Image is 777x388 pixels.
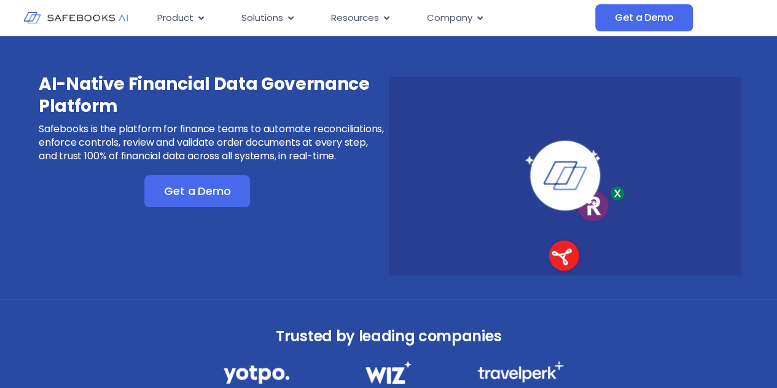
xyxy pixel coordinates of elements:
[595,4,693,31] a: Get a Demo
[477,361,564,382] img: Financial Data Governance 3
[224,361,289,387] img: Financial Data Governance 1
[39,122,387,163] p: Safebooks is the platform for finance teams to automate reconciliations, enforce controls, review...
[427,11,472,25] span: Company
[197,324,581,349] h3: Trusted by leading companies
[164,185,230,197] span: Get a Demo
[359,361,417,384] img: Financial Data Governance 2
[147,6,595,30] div: Menu Toggle
[241,11,283,25] span: Solutions
[331,11,379,25] span: Resources
[615,12,673,24] span: Get a Demo
[157,11,193,25] span: Product
[39,73,387,117] h3: AI-Native Financial Data Governance Platform
[147,6,595,30] nav: Menu
[144,175,250,207] a: Get a Demo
